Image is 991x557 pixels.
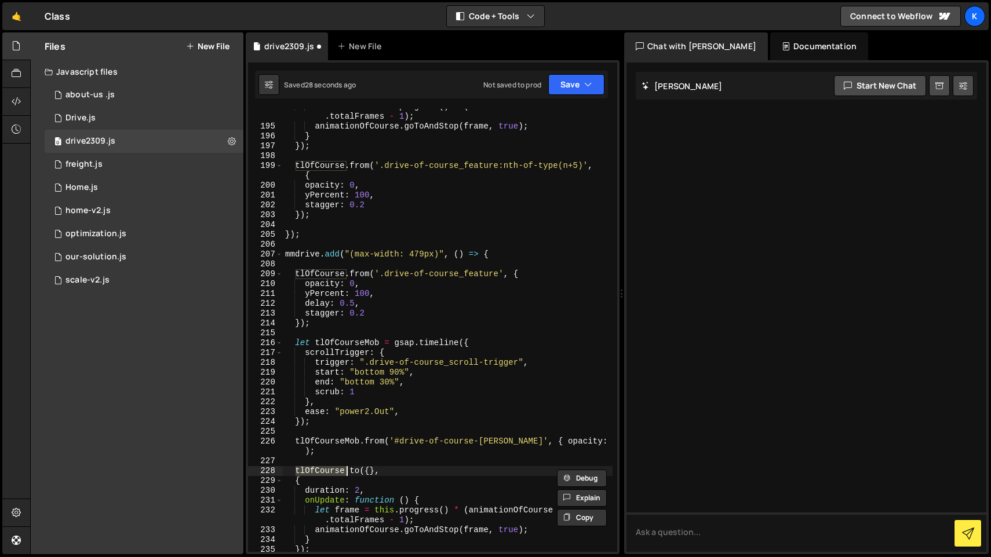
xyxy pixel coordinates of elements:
div: 200 [248,181,283,190]
div: our-solution.js [65,252,126,262]
div: 207 [248,250,283,259]
div: 227 [248,456,283,466]
div: 6044/13421.js [45,83,243,107]
div: 213 [248,309,283,318]
div: 233 [248,525,283,535]
div: Chat with [PERSON_NAME] [624,32,768,60]
span: 0 [54,138,61,147]
div: 223 [248,407,283,417]
button: Debug [557,470,607,487]
div: 211 [248,289,283,299]
div: 215 [248,328,283,338]
div: 232 [248,505,283,525]
a: 🤙 [2,2,31,30]
div: 224 [248,417,283,427]
div: about-us .js [65,90,115,100]
div: 231 [248,496,283,505]
div: drive2309.js [264,41,314,52]
div: 208 [248,259,283,269]
div: 6044/13107.js [45,107,243,130]
div: 220 [248,378,283,387]
a: Connect to Webflow [840,6,961,27]
div: 198 [248,151,283,161]
h2: Files [45,40,65,53]
div: Saved [284,80,356,90]
button: Explain [557,489,607,507]
div: 218 [248,358,283,368]
h2: [PERSON_NAME] [642,80,722,91]
div: Home.js [65,182,98,193]
div: 6044/13210.js [45,222,243,245]
div: Class [45,9,70,23]
div: Not saved to prod [483,80,541,90]
div: 226 [248,437,283,456]
div: scale-v2.js [65,275,110,285]
div: 197 [248,141,283,151]
div: 6044/27934.js [45,269,243,292]
div: 212 [248,299,283,309]
div: 210 [248,279,283,289]
div: home-v2.js [65,206,111,216]
div: 6044/37913.js [45,199,243,222]
div: 6044/19293.js [45,245,243,269]
div: 28 seconds ago [305,80,356,90]
div: 195 [248,122,283,131]
button: Code + Tools [447,6,544,27]
div: 229 [248,476,283,486]
div: drive2309.js [65,136,115,146]
div: 225 [248,427,283,437]
div: 228 [248,466,283,476]
div: 217 [248,348,283,358]
div: 202 [248,200,283,210]
div: 199 [248,161,283,181]
div: 209 [248,269,283,279]
div: Javascript files [31,60,243,83]
button: Copy [557,509,607,526]
div: 194 [248,102,283,122]
div: 206 [248,240,283,250]
div: 205 [248,230,283,240]
div: New File [337,41,386,52]
div: 6044/11375.js [45,176,243,199]
div: 196 [248,131,283,141]
div: 204 [248,220,283,230]
div: 6044/47149.js [45,130,243,153]
div: 6044/19487.js [45,153,243,176]
div: 230 [248,486,283,496]
div: 234 [248,535,283,545]
div: 235 [248,545,283,555]
div: 216 [248,338,283,348]
a: K [964,6,985,27]
div: Documentation [770,32,868,60]
div: 219 [248,368,283,378]
div: 201 [248,190,283,200]
div: 203 [248,210,283,220]
div: 214 [248,318,283,328]
div: 221 [248,387,283,397]
button: New File [186,42,229,51]
div: 222 [248,397,283,407]
button: Save [548,74,604,95]
div: optimization.js [65,229,126,239]
div: Drive.js [65,113,96,123]
button: Start new chat [834,75,926,96]
div: freight.js [65,159,103,170]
